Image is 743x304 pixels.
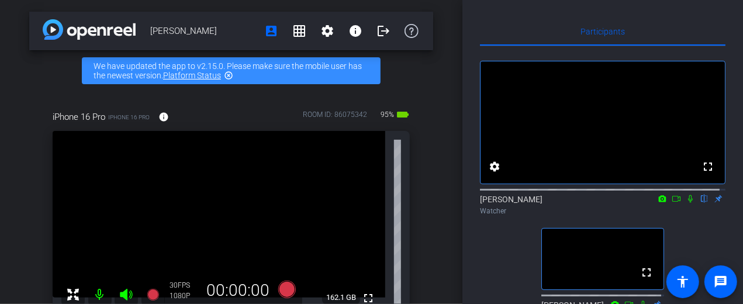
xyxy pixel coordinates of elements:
[150,19,257,43] span: [PERSON_NAME]
[199,281,278,300] div: 00:00:00
[82,57,381,84] div: We have updated the app to v2.15.0. Please make sure the mobile user has the newest version.
[43,19,136,40] img: app-logo
[170,281,199,290] div: 30
[480,206,725,216] div: Watcher
[396,108,410,122] mat-icon: battery_std
[224,71,233,80] mat-icon: highlight_off
[697,193,711,203] mat-icon: flip
[640,265,654,279] mat-icon: fullscreen
[379,105,396,124] span: 95%
[676,275,690,289] mat-icon: accessibility
[292,24,306,38] mat-icon: grid_on
[303,109,367,126] div: ROOM ID: 86075342
[701,160,715,174] mat-icon: fullscreen
[480,194,725,216] div: [PERSON_NAME]
[714,275,728,289] mat-icon: message
[178,281,191,289] span: FPS
[320,24,334,38] mat-icon: settings
[53,110,105,123] span: iPhone 16 Pro
[348,24,362,38] mat-icon: info
[108,113,150,122] span: iPhone 16 Pro
[580,27,625,36] span: Participants
[158,112,169,122] mat-icon: info
[170,291,199,300] div: 1080P
[163,71,221,80] a: Platform Status
[376,24,390,38] mat-icon: logout
[488,160,502,174] mat-icon: settings
[264,24,278,38] mat-icon: account_box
